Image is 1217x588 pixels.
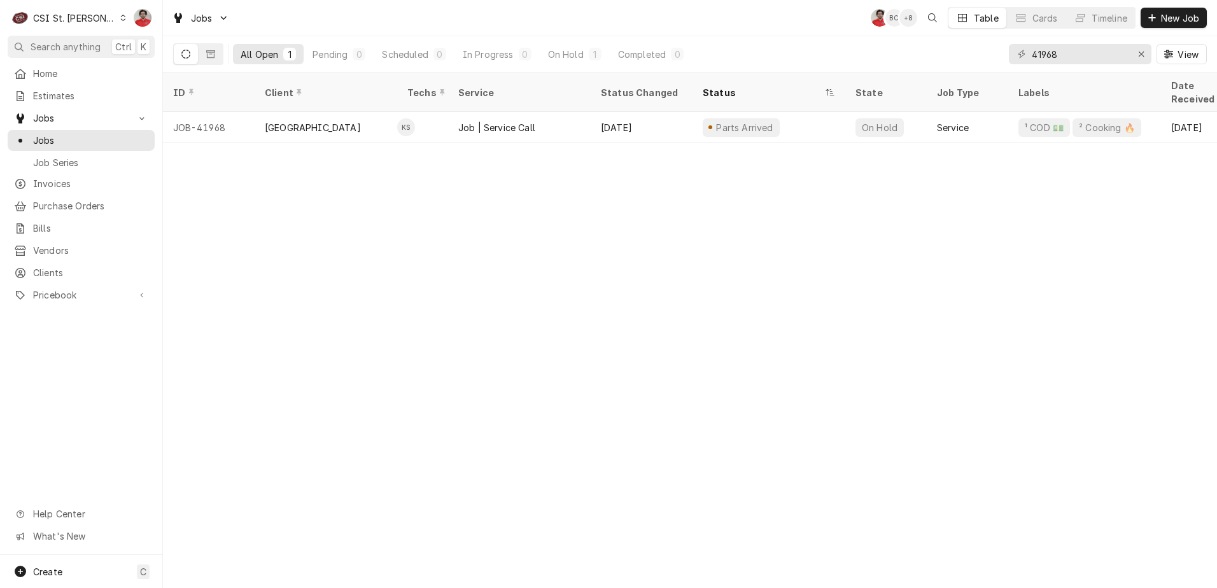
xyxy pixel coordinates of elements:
[1131,44,1151,64] button: Erase input
[1032,11,1058,25] div: Cards
[134,9,151,27] div: NF
[265,121,361,134] div: [GEOGRAPHIC_DATA]
[673,48,681,61] div: 0
[8,63,155,84] a: Home
[8,130,155,151] a: Jobs
[922,8,943,28] button: Open search
[33,111,129,125] span: Jobs
[33,199,148,213] span: Purchase Orders
[974,11,999,25] div: Table
[33,288,129,302] span: Pricebook
[618,48,666,61] div: Completed
[1175,48,1201,61] span: View
[855,86,917,99] div: State
[397,118,415,136] div: Kyle Smith's Avatar
[1158,11,1202,25] span: New Job
[8,262,155,283] a: Clients
[8,218,155,239] a: Bills
[871,9,889,27] div: Nicholas Faubert's Avatar
[1032,44,1127,64] input: Keyword search
[167,8,234,29] a: Go to Jobs
[871,9,889,27] div: NF
[1018,86,1151,99] div: Labels
[313,48,348,61] div: Pending
[463,48,514,61] div: In Progress
[115,40,132,53] span: Ctrl
[1024,121,1065,134] div: ¹ COD 💵
[191,11,213,25] span: Jobs
[458,86,578,99] div: Service
[286,48,293,61] div: 1
[1092,11,1127,25] div: Timeline
[8,240,155,261] a: Vendors
[521,48,529,61] div: 0
[861,121,899,134] div: On Hold
[407,86,447,99] div: Techs
[899,9,917,27] div: + 8
[33,507,147,521] span: Help Center
[8,173,155,194] a: Invoices
[8,195,155,216] a: Purchase Orders
[8,526,155,547] a: Go to What's New
[33,156,148,169] span: Job Series
[33,529,147,543] span: What's New
[1141,8,1207,28] button: New Job
[33,134,148,147] span: Jobs
[458,121,535,134] div: Job | Service Call
[8,152,155,173] a: Job Series
[885,9,903,27] div: Brad Cope's Avatar
[397,118,415,136] div: KS
[11,9,29,27] div: C
[436,48,444,61] div: 0
[703,86,822,99] div: Status
[33,244,148,257] span: Vendors
[8,85,155,106] a: Estimates
[8,108,155,129] a: Go to Jobs
[548,48,584,61] div: On Hold
[382,48,428,61] div: Scheduled
[937,121,969,134] div: Service
[8,36,155,58] button: Search anythingCtrlK
[33,89,148,102] span: Estimates
[11,9,29,27] div: CSI St. Louis's Avatar
[33,266,148,279] span: Clients
[140,565,146,578] span: C
[8,284,155,305] a: Go to Pricebook
[241,48,278,61] div: All Open
[885,9,903,27] div: BC
[601,86,682,99] div: Status Changed
[1078,121,1136,134] div: ² Cooking 🔥
[173,86,242,99] div: ID
[1157,44,1207,64] button: View
[591,112,693,143] div: [DATE]
[937,86,998,99] div: Job Type
[33,67,148,80] span: Home
[355,48,363,61] div: 0
[163,112,255,143] div: JOB-41968
[715,121,775,134] div: Parts Arrived
[33,177,148,190] span: Invoices
[141,40,146,53] span: K
[134,9,151,27] div: Nicholas Faubert's Avatar
[591,48,599,61] div: 1
[33,221,148,235] span: Bills
[8,503,155,524] a: Go to Help Center
[33,11,116,25] div: CSI St. [PERSON_NAME]
[31,40,101,53] span: Search anything
[265,86,384,99] div: Client
[33,566,62,577] span: Create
